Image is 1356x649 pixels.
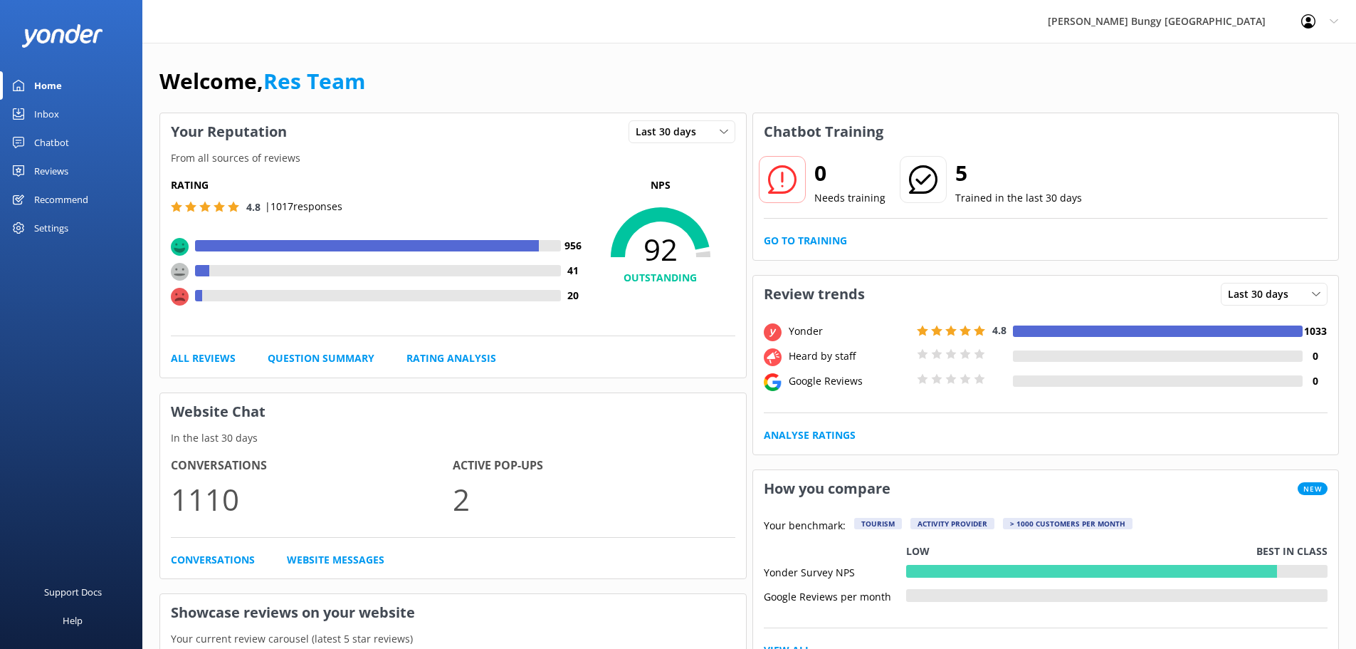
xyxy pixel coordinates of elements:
div: Google Reviews per month [764,589,906,602]
h3: Showcase reviews on your website [160,594,746,631]
div: Settings [34,214,68,242]
div: Chatbot [34,128,69,157]
a: Website Messages [287,552,384,568]
div: Activity Provider [910,518,994,529]
h3: Website Chat [160,393,746,430]
h4: 956 [561,238,586,254]
p: Your benchmark: [764,518,846,535]
p: Trained in the last 30 days [955,190,1082,206]
div: Help [63,606,83,635]
p: | 1017 responses [265,199,342,214]
span: 4.8 [246,200,261,214]
h4: 0 [1303,373,1328,389]
div: Support Docs [44,578,102,606]
p: Your current review carousel (latest 5 star reviews) [160,631,746,647]
div: Heard by staff [785,348,913,364]
h2: 0 [814,156,885,190]
p: NPS [586,177,735,193]
h4: Conversations [171,457,453,475]
p: 1110 [171,475,453,523]
a: Analyse Ratings [764,427,856,443]
h4: 41 [561,263,586,279]
div: Home [34,71,62,100]
h4: Active Pop-ups [453,457,735,475]
p: Low [906,544,930,559]
p: In the last 30 days [160,430,746,446]
div: Yonder Survey NPS [764,565,906,578]
h4: 0 [1303,348,1328,364]
h1: Welcome, [159,64,365,98]
a: Rating Analysis [406,351,496,366]
h3: Chatbot Training [753,113,894,150]
span: Last 30 days [636,124,705,140]
h4: 1033 [1303,323,1328,339]
p: From all sources of reviews [160,150,746,166]
div: Inbox [34,100,59,128]
div: > 1000 customers per month [1003,518,1132,529]
p: Best in class [1256,544,1328,559]
h3: Your Reputation [160,113,298,150]
img: yonder-white-logo.png [21,24,103,48]
div: Recommend [34,185,88,214]
a: Question Summary [268,351,374,366]
span: Last 30 days [1228,286,1297,302]
div: Yonder [785,323,913,339]
span: 92 [586,232,735,267]
span: 4.8 [992,323,1007,337]
div: Google Reviews [785,373,913,389]
h3: Review trends [753,276,876,313]
h4: 20 [561,288,586,303]
div: Reviews [34,157,68,185]
a: Conversations [171,552,255,568]
h4: OUTSTANDING [586,270,735,286]
span: New [1298,482,1328,495]
p: 2 [453,475,735,523]
a: Res Team [263,66,365,95]
h3: How you compare [753,470,901,507]
p: Needs training [814,190,885,206]
a: All Reviews [171,351,236,366]
h2: 5 [955,156,1082,190]
h5: Rating [171,177,586,193]
div: Tourism [854,518,902,529]
a: Go to Training [764,233,847,249]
